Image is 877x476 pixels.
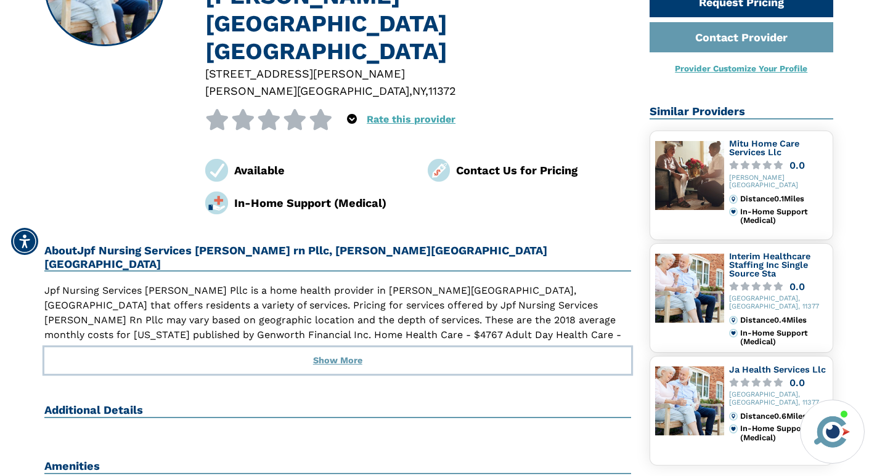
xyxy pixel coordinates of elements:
[367,113,455,125] a: Rate this provider
[44,244,632,272] h2: About Jpf Nursing Services [PERSON_NAME] rn Pllc, [PERSON_NAME][GEOGRAPHIC_DATA] [GEOGRAPHIC_DATA]
[729,424,738,433] img: primary.svg
[650,22,833,52] a: Contact Provider
[740,424,827,442] div: In-Home Support (Medical)
[675,63,807,73] a: Provider Customize Your Profile
[11,228,38,255] div: Accessibility Menu
[729,161,828,170] a: 0.0
[44,459,632,474] h2: Amenities
[729,174,828,190] div: [PERSON_NAME][GEOGRAPHIC_DATA]
[740,195,827,203] div: Distance 0.1 Miles
[789,161,805,170] div: 0.0
[234,195,409,211] div: In-Home Support (Medical)
[456,162,631,179] div: Contact Us for Pricing
[44,347,632,374] button: Show More
[729,195,738,203] img: distance.svg
[205,84,409,97] span: [PERSON_NAME][GEOGRAPHIC_DATA]
[234,162,409,179] div: Available
[44,283,632,372] p: Jpf Nursing Services [PERSON_NAME] Pllc is a home health provider in [PERSON_NAME][GEOGRAPHIC_DAT...
[205,65,631,82] div: [STREET_ADDRESS][PERSON_NAME]
[740,412,827,421] div: Distance 0.6 Miles
[729,139,799,157] a: Mitu Home Care Services Llc
[428,83,456,99] div: 11372
[811,411,853,453] img: avatar
[425,84,428,97] span: ,
[347,109,357,130] div: Popover trigger
[633,224,865,392] iframe: iframe
[650,105,833,119] h2: Similar Providers
[729,391,828,407] div: [GEOGRAPHIC_DATA], [GEOGRAPHIC_DATA], 11377
[409,84,412,97] span: ,
[44,403,632,418] h2: Additional Details
[740,208,827,225] div: In-Home Support (Medical)
[729,412,738,421] img: distance.svg
[412,84,425,97] span: NY
[729,208,738,216] img: primary.svg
